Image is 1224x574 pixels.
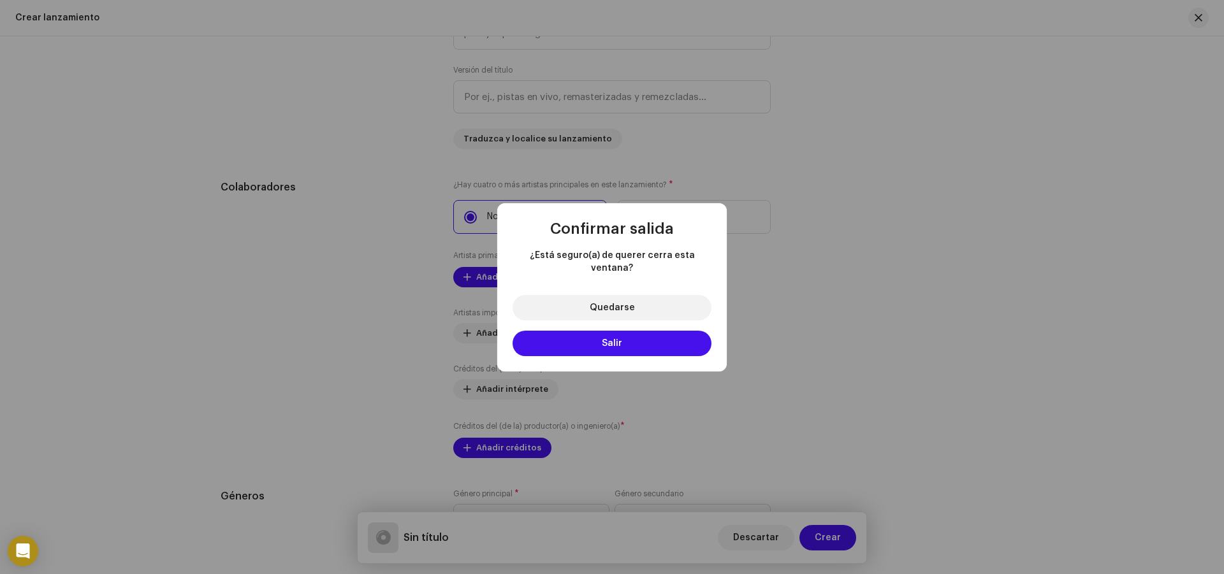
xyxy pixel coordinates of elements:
span: ¿Está seguro(a) de querer cerra esta ventana? [513,249,711,275]
button: Quedarse [513,295,711,320]
div: Open Intercom Messenger [8,536,38,566]
span: Confirmar salida [550,221,674,236]
button: Salir [513,331,711,356]
span: Salir [602,339,622,348]
span: Quedarse [590,303,635,312]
